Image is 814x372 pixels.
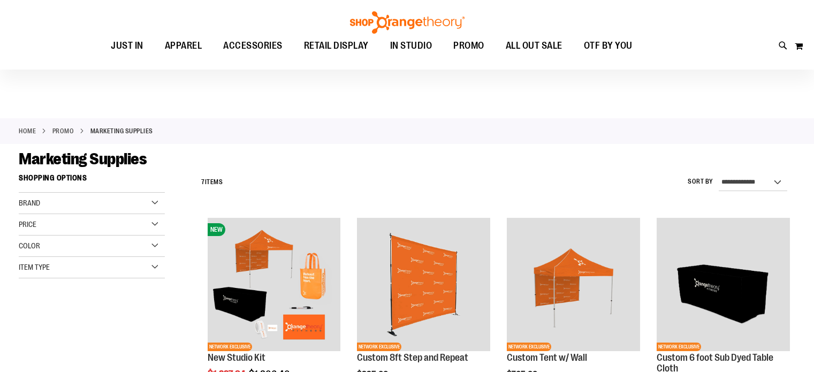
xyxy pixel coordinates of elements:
[208,352,265,363] a: New Studio Kit
[90,126,153,136] strong: Marketing Supplies
[52,126,74,136] a: PROMO
[19,263,50,271] span: Item Type
[506,34,562,58] span: ALL OUT SALE
[507,343,551,351] span: NETWORK EXCLUSIVE
[507,218,640,351] img: OTF Custom Tent w/single sided wall Orange
[19,126,36,136] a: Home
[584,34,633,58] span: OTF BY YOU
[19,199,40,207] span: Brand
[165,34,202,58] span: APPAREL
[208,218,341,351] img: New Studio Kit
[223,34,283,58] span: ACCESSORIES
[390,34,432,58] span: IN STUDIO
[657,218,790,353] a: OTF 6 foot Sub Dyed Table ClothNETWORK EXCLUSIVE
[507,352,587,363] a: Custom Tent w/ Wall
[688,177,713,186] label: Sort By
[201,178,205,186] span: 7
[507,218,640,353] a: OTF Custom Tent w/single sided wall OrangeNETWORK EXCLUSIVE
[19,241,40,250] span: Color
[208,218,341,353] a: New Studio KitNEWNETWORK EXCLUSIVE
[357,218,490,351] img: OTF 8ft Step and Repeat
[201,174,223,191] h2: Items
[453,34,484,58] span: PROMO
[357,352,468,363] a: Custom 8ft Step and Repeat
[111,34,143,58] span: JUST IN
[357,218,490,353] a: OTF 8ft Step and RepeatNETWORK EXCLUSIVE
[208,223,225,236] span: NEW
[208,343,252,351] span: NETWORK EXCLUSIVE
[19,169,165,193] strong: Shopping Options
[304,34,369,58] span: RETAIL DISPLAY
[657,343,701,351] span: NETWORK EXCLUSIVE
[19,220,36,229] span: Price
[19,150,147,168] span: Marketing Supplies
[357,343,401,351] span: NETWORK EXCLUSIVE
[348,11,466,34] img: Shop Orangetheory
[657,218,790,351] img: OTF 6 foot Sub Dyed Table Cloth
